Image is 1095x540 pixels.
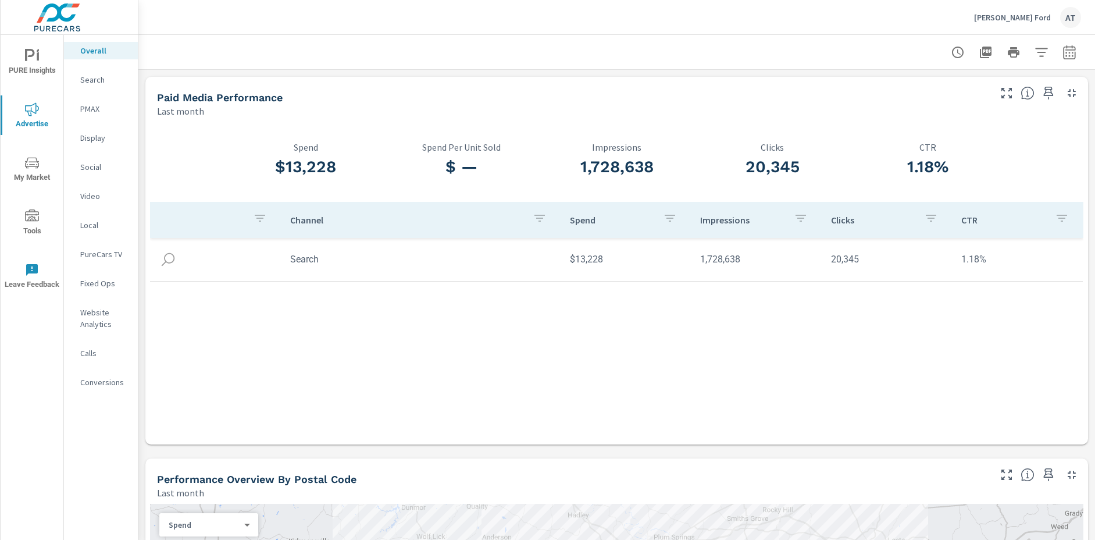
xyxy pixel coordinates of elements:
p: Channel [290,214,523,226]
h3: 1.18% [850,157,1006,177]
p: Clicks [831,214,915,226]
div: Calls [64,344,138,362]
h5: Performance Overview By Postal Code [157,473,356,485]
h3: $13,228 [228,157,384,177]
span: Tools [4,209,60,238]
p: CTR [961,214,1046,226]
button: Apply Filters [1030,41,1053,64]
p: Display [80,132,129,144]
p: Conversions [80,376,129,388]
button: Select Date Range [1058,41,1081,64]
p: CTR [850,142,1006,152]
p: Website Analytics [80,307,129,330]
p: Impressions [539,142,695,152]
button: Print Report [1002,41,1025,64]
td: 20,345 [822,244,953,274]
p: Last month [157,486,204,500]
div: Fixed Ops [64,275,138,292]
p: Spend [570,214,654,226]
div: Website Analytics [64,304,138,333]
td: 1.18% [952,244,1083,274]
h3: 20,345 [694,157,850,177]
h5: Paid Media Performance [157,91,283,104]
td: Search [281,244,561,274]
td: 1,728,638 [691,244,822,274]
img: icon-search.svg [159,251,177,268]
p: Last month [157,104,204,118]
button: Make Fullscreen [997,84,1016,102]
span: Advertise [4,102,60,131]
p: PureCars TV [80,248,129,260]
p: Overall [80,45,129,56]
button: Minimize Widget [1062,466,1081,484]
span: My Market [4,156,60,184]
div: PMAX [64,100,138,118]
div: Video [64,187,138,205]
h3: $ — [383,157,539,177]
h3: 1,728,638 [539,157,695,177]
p: Video [80,190,129,202]
button: "Export Report to PDF" [974,41,997,64]
span: Save this to your personalized report [1039,466,1058,484]
p: Spend Per Unit Sold [383,142,539,152]
p: PMAX [80,103,129,115]
div: Overall [64,42,138,59]
button: Minimize Widget [1062,84,1081,102]
span: Understand performance data by postal code. Individual postal codes can be selected and expanded ... [1021,468,1035,482]
p: Social [80,161,129,173]
p: Search [80,74,129,86]
td: $13,228 [561,244,691,274]
div: Spend [159,520,249,531]
p: [PERSON_NAME] Ford [974,12,1051,23]
span: Leave Feedback [4,263,60,292]
div: AT [1060,7,1081,28]
div: Social [64,158,138,176]
p: Spend [169,520,240,530]
div: PureCars TV [64,246,138,263]
span: PURE Insights [4,49,60,77]
div: Search [64,71,138,88]
div: Local [64,216,138,234]
p: Spend [228,142,384,152]
button: Make Fullscreen [997,466,1016,484]
p: Calls [80,347,129,359]
p: Clicks [694,142,850,152]
span: Understand performance metrics over the selected time range. [1021,86,1035,100]
span: Save this to your personalized report [1039,84,1058,102]
p: Local [80,219,129,231]
p: Impressions [700,214,784,226]
div: nav menu [1,35,63,303]
p: Fixed Ops [80,278,129,289]
div: Display [64,129,138,147]
div: Conversions [64,374,138,391]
